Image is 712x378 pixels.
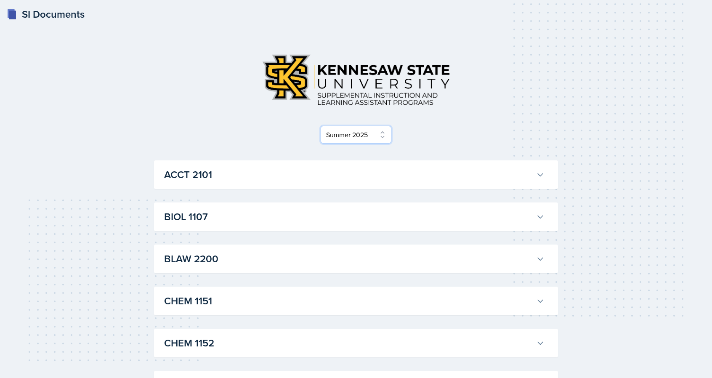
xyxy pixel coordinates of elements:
button: BIOL 1107 [162,208,546,226]
a: SI Documents [7,7,85,22]
h3: BIOL 1107 [164,209,533,224]
button: CHEM 1151 [162,292,546,310]
h3: BLAW 2200 [164,251,533,266]
button: CHEM 1152 [162,334,546,352]
img: Kennesaw State University [255,47,457,112]
button: BLAW 2200 [162,250,546,268]
h3: CHEM 1152 [164,335,533,351]
button: ACCT 2101 [162,165,546,184]
h3: ACCT 2101 [164,167,533,182]
h3: CHEM 1151 [164,293,533,309]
